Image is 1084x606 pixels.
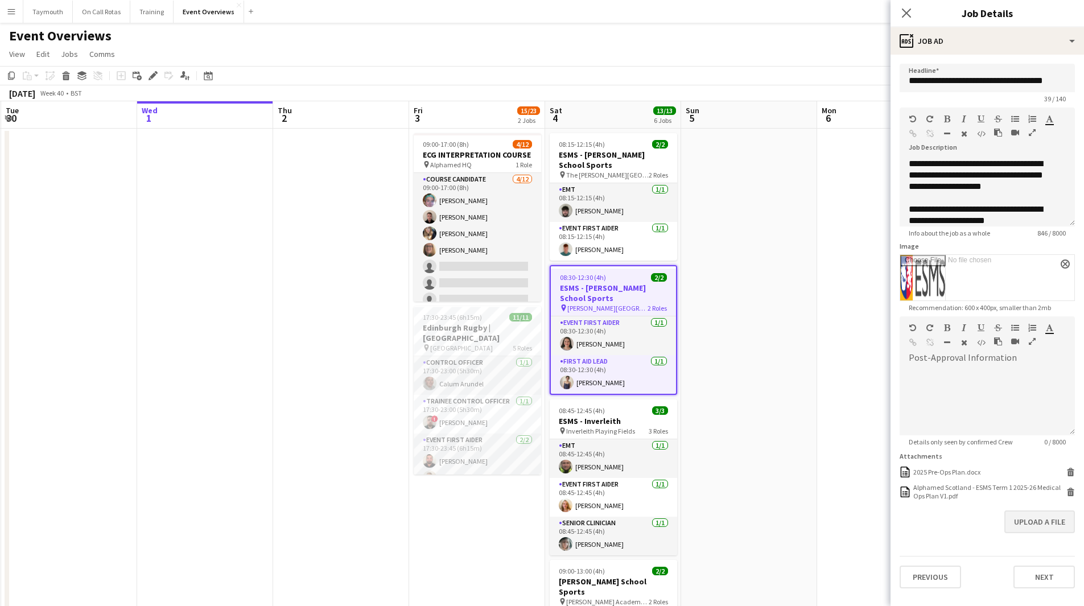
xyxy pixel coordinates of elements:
[5,47,30,61] a: View
[32,47,54,61] a: Edit
[559,140,605,149] span: 08:15-12:15 (4h)
[822,105,836,116] span: Mon
[891,6,1084,20] h3: Job Details
[430,344,493,352] span: [GEOGRAPHIC_DATA]
[900,566,961,588] button: Previous
[652,567,668,575] span: 2/2
[909,114,917,123] button: Undo
[651,273,667,282] span: 2/2
[414,150,541,160] h3: ECG INTERPRETATION COURSE
[1045,323,1053,332] button: Text Color
[414,173,541,393] app-card-role: Course Candidate4/1209:00-17:00 (8h)[PERSON_NAME][PERSON_NAME][PERSON_NAME][PERSON_NAME]
[9,88,35,99] div: [DATE]
[73,1,130,23] button: On Call Rotas
[513,344,532,352] span: 5 Roles
[518,116,539,125] div: 2 Jobs
[649,171,668,179] span: 2 Roles
[653,106,676,115] span: 13/13
[1035,438,1075,446] span: 0 / 8000
[38,89,66,97] span: Week 40
[550,439,677,478] app-card-role: EMT1/108:45-12:45 (4h)[PERSON_NAME]
[414,395,541,434] app-card-role: Trainee Control Officer1/117:30-23:00 (5h30m)![PERSON_NAME]
[994,323,1002,332] button: Strikethrough
[36,49,50,59] span: Edit
[550,222,677,261] app-card-role: Event First Aider1/108:15-12:15 (4h)[PERSON_NAME]
[517,106,540,115] span: 15/23
[550,517,677,555] app-card-role: Senior Clinician1/108:45-12:45 (4h)[PERSON_NAME]
[900,452,942,460] label: Attachments
[414,356,541,395] app-card-role: Control Officer1/117:30-23:00 (5h30m)Calum Arundel
[551,316,676,355] app-card-role: Event First Aider1/108:30-12:30 (4h)[PERSON_NAME]
[1011,128,1019,137] button: Insert video
[551,283,676,303] h3: ESMS - [PERSON_NAME] School Sports
[278,105,292,116] span: Thu
[423,140,469,149] span: 09:00-17:00 (8h)
[412,112,423,125] span: 3
[550,265,677,395] div: 08:30-12:30 (4h)2/2ESMS - [PERSON_NAME] School Sports [PERSON_NAME][GEOGRAPHIC_DATA]2 RolesEvent ...
[9,49,25,59] span: View
[900,303,1060,312] span: Recommendation: 600 x 400px, smaller than 2mb
[1011,323,1019,332] button: Unordered List
[1028,229,1075,237] span: 846 / 8000
[652,140,668,149] span: 2/2
[994,337,1002,346] button: Paste as plain text
[654,116,675,125] div: 6 Jobs
[1028,128,1036,137] button: Fullscreen
[977,129,985,138] button: HTML Code
[414,306,541,475] app-job-card: 17:30-23:45 (6h15m)11/11Edinburgh Rugby | [GEOGRAPHIC_DATA] [GEOGRAPHIC_DATA]5 RolesControl Offic...
[559,406,605,415] span: 08:45-12:45 (4h)
[414,434,541,489] app-card-role: Event First Aider2/217:30-23:45 (6h15m)[PERSON_NAME][PERSON_NAME]
[926,323,934,332] button: Redo
[994,114,1002,123] button: Strikethrough
[4,112,19,125] span: 30
[943,323,951,332] button: Bold
[891,27,1084,55] div: Job Ad
[550,105,562,116] span: Sat
[9,27,112,44] h1: Event Overviews
[686,105,699,116] span: Sun
[1011,114,1019,123] button: Unordered List
[559,567,605,575] span: 09:00-13:00 (4h)
[414,105,423,116] span: Fri
[89,49,115,59] span: Comms
[140,112,158,125] span: 1
[566,427,635,435] span: Inverleith Playing Fields
[85,47,119,61] a: Comms
[977,323,985,332] button: Underline
[567,304,648,312] span: [PERSON_NAME][GEOGRAPHIC_DATA]
[926,114,934,123] button: Redo
[943,114,951,123] button: Bold
[977,114,985,123] button: Underline
[1028,114,1036,123] button: Ordered List
[1045,114,1053,123] button: Text Color
[513,140,532,149] span: 4/12
[551,355,676,394] app-card-role: First Aid Lead1/108:30-12:30 (4h)[PERSON_NAME]
[900,438,1022,446] span: Details only seen by confirmed Crew
[516,160,532,169] span: 1 Role
[414,133,541,302] app-job-card: 09:00-17:00 (8h)4/12ECG INTERPRETATION COURSE Alphamed HQ1 RoleCourse Candidate4/1209:00-17:00 (8...
[550,183,677,222] app-card-role: EMT1/108:15-12:15 (4h)[PERSON_NAME]
[430,160,472,169] span: Alphamed HQ
[550,478,677,517] app-card-role: Event First Aider1/108:45-12:45 (4h)[PERSON_NAME]
[960,338,968,347] button: Clear Formatting
[1013,566,1075,588] button: Next
[61,49,78,59] span: Jobs
[900,229,999,237] span: Info about the job as a whole
[71,89,82,97] div: BST
[977,338,985,347] button: HTML Code
[648,304,667,312] span: 2 Roles
[23,1,73,23] button: Taymouth
[276,112,292,125] span: 2
[550,416,677,426] h3: ESMS - Inverleith
[550,399,677,555] app-job-card: 08:45-12:45 (4h)3/3ESMS - Inverleith Inverleith Playing Fields3 RolesEMT1/108:45-12:45 (4h)[PERSO...
[548,112,562,125] span: 4
[1028,323,1036,332] button: Ordered List
[909,323,917,332] button: Undo
[431,415,438,422] span: !
[652,406,668,415] span: 3/3
[960,114,968,123] button: Italic
[566,171,649,179] span: The [PERSON_NAME][GEOGRAPHIC_DATA]
[423,313,482,321] span: 17:30-23:45 (6h15m)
